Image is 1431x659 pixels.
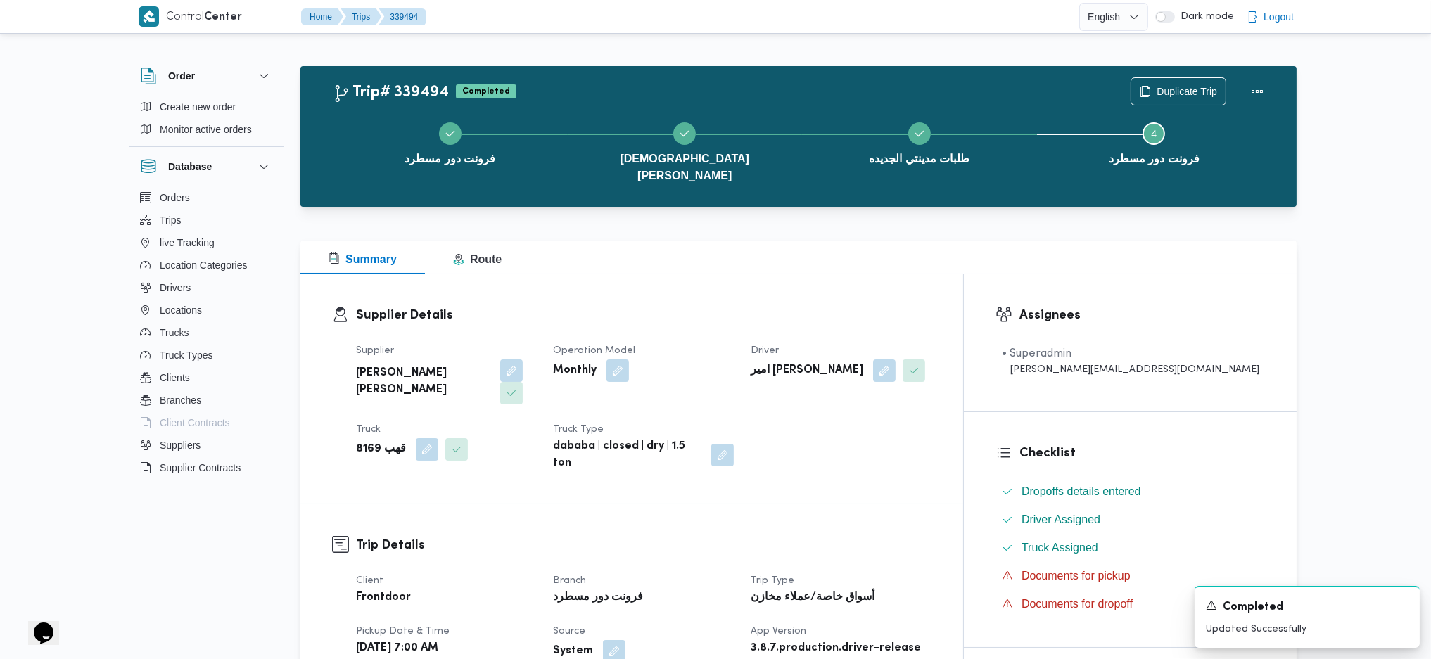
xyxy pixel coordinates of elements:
[160,234,215,251] span: live Tracking
[160,302,202,319] span: Locations
[1022,598,1133,610] span: Documents for dropoff
[129,186,284,491] div: Database
[134,186,278,209] button: Orders
[14,603,59,645] iframe: chat widget
[341,8,381,25] button: Trips
[1019,444,1265,463] h3: Checklist
[996,593,1265,615] button: Documents for dropoff
[553,438,701,472] b: dababa | closed | dry | 1.5 ton
[160,459,241,476] span: Supplier Contracts
[553,589,643,606] b: فرونت دور مسطرد
[134,456,278,479] button: Supplier Contracts
[751,576,794,585] span: Trip Type
[356,306,931,325] h3: Supplier Details
[168,158,212,175] h3: Database
[445,128,456,139] svg: Step 1 is complete
[751,346,779,355] span: Driver
[160,482,195,499] span: Devices
[1241,3,1299,31] button: Logout
[462,87,510,96] b: Completed
[301,8,343,25] button: Home
[914,128,925,139] svg: Step 3 is complete
[568,105,803,196] button: [DEMOGRAPHIC_DATA] [PERSON_NAME]
[134,411,278,434] button: Client Contracts
[140,158,272,175] button: Database
[1037,105,1272,179] button: فرونت دور مسطرد
[802,105,1037,179] button: طلبات مدينتي الجديده
[456,84,516,98] span: Completed
[356,536,931,555] h3: Trip Details
[134,96,278,118] button: Create new order
[160,121,252,138] span: Monitor active orders
[679,128,690,139] svg: Step 2 is complete
[134,366,278,389] button: Clients
[134,389,278,411] button: Branches
[1002,362,1259,377] div: [PERSON_NAME][EMAIL_ADDRESS][DOMAIN_NAME]
[356,589,411,606] b: Frontdoor
[1019,306,1265,325] h3: Assignees
[1131,77,1226,105] button: Duplicate Trip
[553,346,635,355] span: Operation Model
[1206,622,1408,636] p: Updated Successfully
[1264,8,1294,25] span: Logout
[356,627,450,636] span: Pickup date & time
[134,276,278,299] button: Drivers
[356,365,490,399] b: [PERSON_NAME] [PERSON_NAME]
[1002,345,1259,362] div: • Superadmin
[160,279,191,296] span: Drivers
[869,151,969,167] span: طلبات مدينتي الجديده
[1022,542,1098,554] span: Truck Assigned
[356,346,394,355] span: Supplier
[996,480,1265,503] button: Dropoffs details entered
[1022,485,1141,497] span: Dropoffs details entered
[356,576,383,585] span: Client
[751,362,863,379] b: امير [PERSON_NAME]
[160,437,201,454] span: Suppliers
[751,627,806,636] span: App Version
[553,627,585,636] span: Source
[160,98,236,115] span: Create new order
[1022,570,1131,582] span: Documents for pickup
[160,414,230,431] span: Client Contracts
[996,537,1265,559] button: Truck Assigned
[129,96,284,146] div: Order
[134,231,278,254] button: live Tracking
[356,441,406,458] b: قهب 8169
[204,12,242,23] b: Center
[379,8,426,25] button: 339494
[1109,151,1200,167] span: فرونت دور مسطرد
[1002,345,1259,377] span: • Superadmin mohamed.nabil@illa.com.eg
[1223,599,1283,616] span: Completed
[579,151,791,184] span: [DEMOGRAPHIC_DATA] [PERSON_NAME]
[134,321,278,344] button: Trucks
[996,565,1265,587] button: Documents for pickup
[140,68,272,84] button: Order
[1022,596,1133,613] span: Documents for dropoff
[160,392,201,409] span: Branches
[160,189,190,206] span: Orders
[1022,513,1100,525] span: Driver Assigned
[134,434,278,456] button: Suppliers
[160,324,189,341] span: Trucks
[996,508,1265,531] button: Driver Assigned
[453,253,502,265] span: Route
[134,209,278,231] button: Trips
[1175,11,1234,23] span: Dark mode
[134,299,278,321] button: Locations
[160,257,248,274] span: Location Categories
[1022,568,1131,584] span: Documents for pickup
[356,425,381,434] span: Truck
[1022,483,1141,500] span: Dropoffs details entered
[751,589,874,606] b: أسواق خاصة/عملاء مخازن
[1243,77,1271,105] button: Actions
[553,425,604,434] span: Truck Type
[1151,128,1157,139] span: 4
[333,84,449,102] h2: Trip# 339494
[405,151,495,167] span: فرونت دور مسطرد
[134,118,278,141] button: Monitor active orders
[160,347,212,364] span: Truck Types
[1206,599,1408,616] div: Notification
[553,576,586,585] span: Branch
[160,369,190,386] span: Clients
